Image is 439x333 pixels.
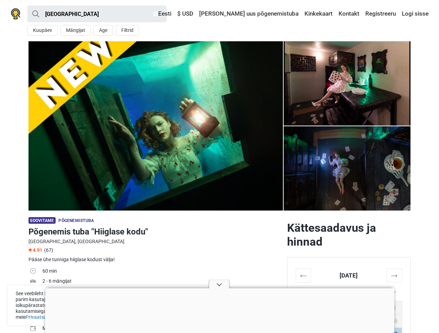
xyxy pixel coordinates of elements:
[116,25,139,36] button: Filtrid
[94,25,113,36] button: Age
[153,11,158,16] img: Eesti
[356,282,372,301] th: R
[387,268,402,282] th: →
[27,25,58,36] button: Kuupäev
[60,25,91,36] button: Mängijat
[44,247,53,253] span: (67)
[387,314,402,327] td: 10
[284,126,411,211] img: Põgenemis tuba "Hiiglase kodu" photo 5
[296,268,311,282] th: ←
[296,282,311,301] th: E
[400,8,429,20] a: Logi sisse
[29,217,56,224] span: Soovitame
[29,225,282,238] h1: Põgenemis tuba "Hiiglase kodu"
[197,8,300,20] a: [PERSON_NAME] uus põgenemistuba
[29,238,282,245] div: [GEOGRAPHIC_DATA], [GEOGRAPHIC_DATA]
[29,41,283,211] img: Põgenemis tuba "Hiiglase kodu" photo 13
[326,282,341,301] th: K
[29,247,42,253] span: 4.91
[311,282,326,301] th: T
[284,41,411,126] img: Põgenemis tuba "Hiiglase kodu" photo 4
[284,126,411,211] a: Põgenemis tuba "Hiiglase kodu" photo 4
[176,8,195,20] a: $ USD
[11,8,21,19] img: Nowescape logo
[58,218,94,223] span: Põgenemistuba
[152,8,173,20] a: Eesti
[29,256,282,263] div: Pääse ühe tunniga hiiglase kodust välja!
[42,277,282,287] td: 2 - 6 mängijat
[45,290,394,333] iframe: Advertisement
[26,314,67,320] a: Privaatsuspoliitikat
[42,267,282,277] td: 60 min
[372,282,387,301] th: L
[387,282,402,301] th: P
[42,325,282,332] div: Maksa saabumisel, või maksa internetis
[341,282,357,301] th: N
[387,301,402,314] td: 3
[303,8,334,20] a: Kinkekaart
[29,41,283,211] a: Põgenemis tuba "Hiiglase kodu" photo 12
[7,285,216,326] div: See veebileht kasutab enda ja kolmandate osapoolte küpsiseid, et tuua sinuni parim kasutajakogemu...
[29,248,32,251] img: Star
[311,268,387,282] th: [DATE]
[364,8,398,20] a: Registreeru
[287,221,411,249] h2: Kättesaadavus ja hinnad
[337,8,361,20] a: Kontakt
[27,6,166,22] input: proovi “Tallinn”
[284,41,411,126] a: Põgenemis tuba "Hiiglase kodu" photo 3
